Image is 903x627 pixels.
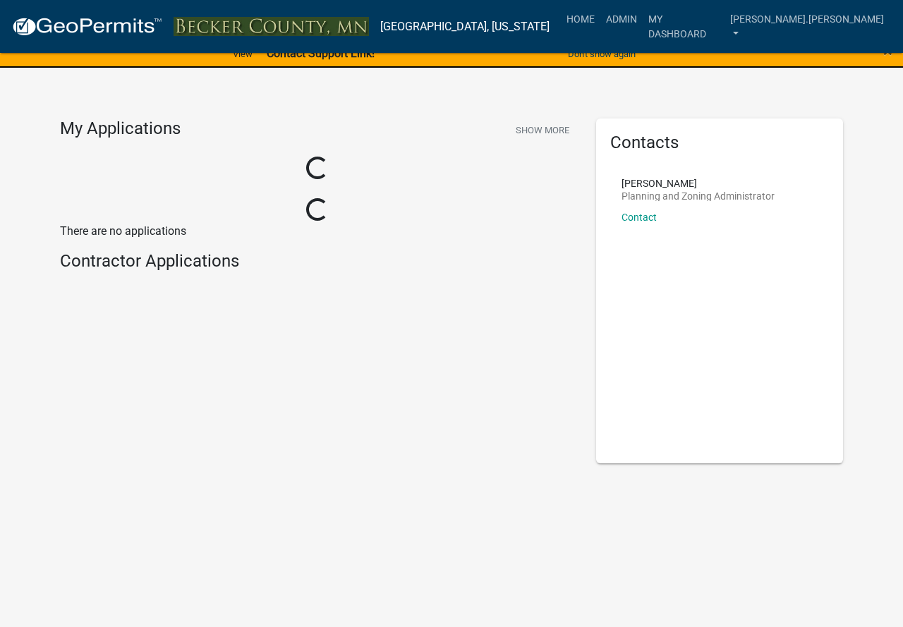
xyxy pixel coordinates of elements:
[643,6,725,47] a: My Dashboard
[510,118,575,142] button: Show More
[600,6,643,32] a: Admin
[60,118,181,140] h4: My Applications
[60,223,575,240] p: There are no applications
[380,15,550,39] a: [GEOGRAPHIC_DATA], [US_STATE]
[562,42,641,66] button: Don't show again
[622,191,775,201] p: Planning and Zoning Administrator
[622,212,657,223] a: Contact
[725,6,892,47] a: [PERSON_NAME].[PERSON_NAME]
[60,251,575,272] h4: Contractor Applications
[227,42,258,66] a: View
[60,251,575,277] wm-workflow-list-section: Contractor Applications
[883,42,892,59] button: Close
[610,133,829,153] h5: Contacts
[174,17,369,35] img: Becker County, Minnesota
[267,47,375,60] strong: Contact Support Link!
[622,178,775,188] p: [PERSON_NAME]
[561,6,600,32] a: Home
